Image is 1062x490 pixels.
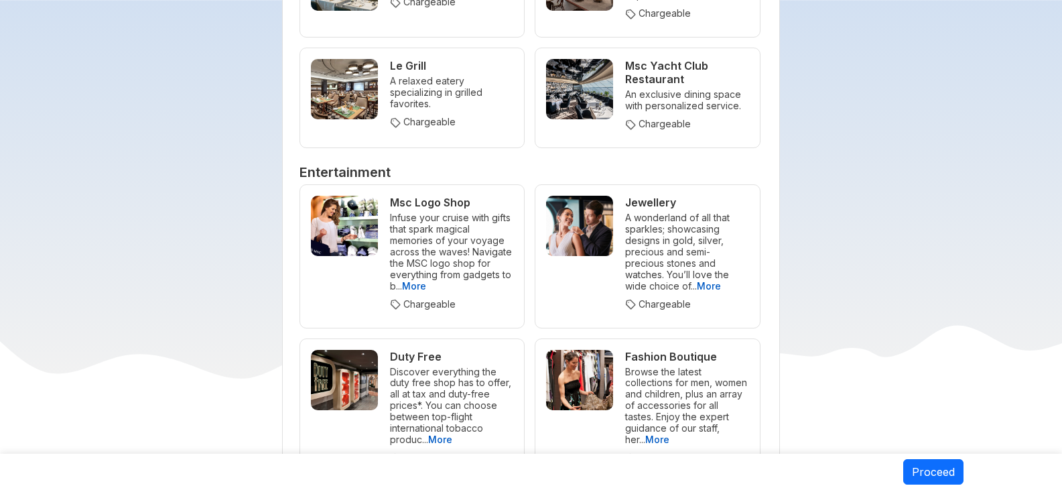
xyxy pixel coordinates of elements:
h3: Entertainment [300,164,769,180]
img: Duty Free [311,350,378,410]
h5: Duty Free [390,350,513,363]
span: More [402,280,426,292]
img: Msc Logo Shop [311,196,378,256]
h5: Msc Logo Shop [390,196,513,209]
span: More [428,434,452,445]
img: Jewellery [546,196,613,256]
p: Infuse your cruise with gifts that spark magical memories of your voyage across the waves! Naviga... [390,212,513,292]
span: More [645,434,669,445]
img: Le Grill [311,59,378,119]
img: Msc Yacht Club Restaurant [546,59,613,119]
p: Chargeable [625,8,748,19]
h5: Fashion Boutique [625,350,748,363]
img: Fashion Boutique [546,350,613,410]
h5: Jewellery [625,196,748,209]
p: Chargeable [625,119,748,130]
p: A wonderland of all that sparkles; showcasing designs in gold, silver, precious and semi-precious... [625,212,748,292]
h5: Msc Yacht Club Restaurant [625,59,748,86]
span: More [697,280,721,292]
p: A relaxed eatery specializing in grilled favorites. [390,76,513,110]
p: Chargeable [390,452,513,464]
p: Browse the latest collections for men, women and children, plus an array of accessories for all t... [625,367,748,446]
p: Chargeable [625,452,748,464]
button: Proceed [903,459,964,485]
p: Chargeable [625,299,748,310]
p: An exclusive dining space with personalized service. [625,89,748,112]
h5: Le Grill [390,59,513,72]
p: Chargeable [390,299,513,310]
p: Chargeable [390,117,513,128]
p: Discover everything the duty free shop has to offer, all at tax and duty-free prices*. You can ch... [390,367,513,446]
